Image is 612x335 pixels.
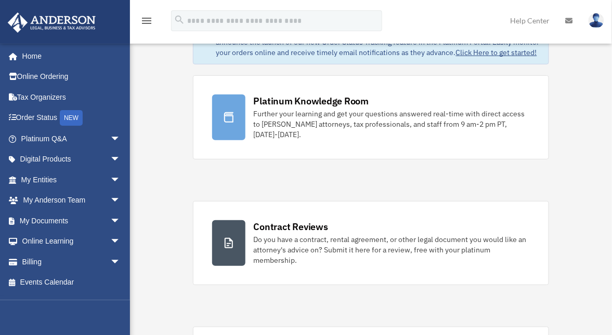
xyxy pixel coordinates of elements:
[7,210,136,231] a: My Documentsarrow_drop_down
[7,66,136,87] a: Online Ordering
[110,128,131,150] span: arrow_drop_down
[110,231,131,252] span: arrow_drop_down
[7,87,136,108] a: Tax Organizers
[254,220,328,233] div: Contract Reviews
[7,272,136,293] a: Events Calendar
[193,75,550,159] a: Platinum Knowledge Room Further your learning and get your questions answered real-time with dire...
[7,108,136,129] a: Order StatusNEW
[60,110,83,126] div: NEW
[7,169,136,190] a: My Entitiesarrow_drop_down
[110,169,131,191] span: arrow_drop_down
[7,251,136,272] a: Billingarrow_drop_down
[110,251,131,273] span: arrow_drop_down
[7,46,131,66] a: Home
[110,149,131,170] span: arrow_drop_down
[140,15,153,27] i: menu
[110,190,131,211] span: arrow_drop_down
[7,149,136,170] a: Digital Productsarrow_drop_down
[5,12,99,33] img: Anderson Advisors Platinum Portal
[110,210,131,232] span: arrow_drop_down
[7,231,136,252] a: Online Learningarrow_drop_down
[140,18,153,27] a: menu
[254,234,530,265] div: Do you have a contract, rental agreement, or other legal document you would like an attorney's ad...
[254,95,369,108] div: Platinum Knowledge Room
[589,13,604,28] img: User Pic
[7,128,136,149] a: Platinum Q&Aarrow_drop_down
[254,109,530,140] div: Further your learning and get your questions answered real-time with direct access to [PERSON_NAM...
[7,190,136,211] a: My Anderson Teamarrow_drop_down
[174,14,185,25] i: search
[456,48,537,57] a: Click Here to get started!
[193,201,550,285] a: Contract Reviews Do you have a contract, rental agreement, or other legal document you would like...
